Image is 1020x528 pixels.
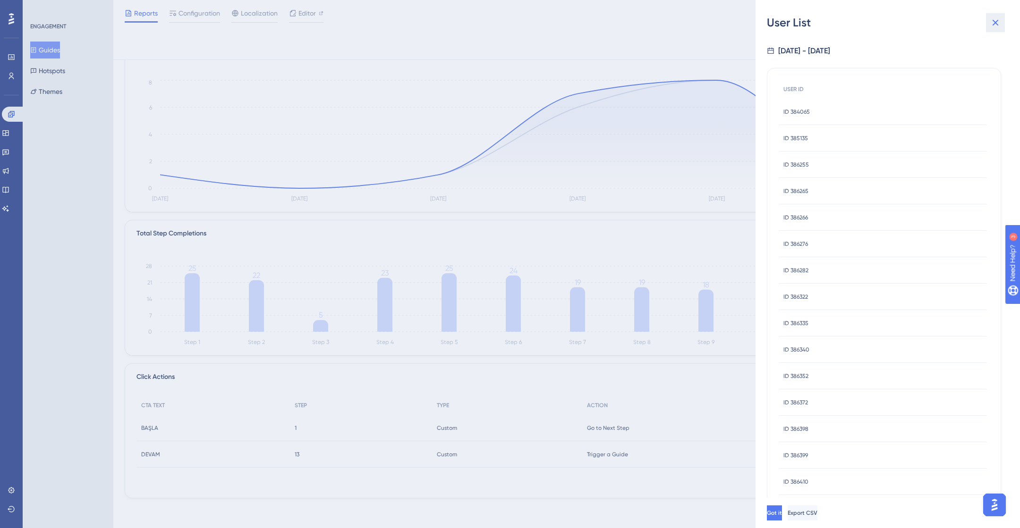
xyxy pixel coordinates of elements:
span: ID 386340 [783,346,809,353]
div: User List [767,15,1009,30]
span: USER ID [783,85,804,93]
span: ID 386335 [783,319,808,327]
span: ID 385135 [783,134,808,142]
span: ID 386410 [783,478,808,486]
span: ID 386322 [783,293,808,301]
button: Got it [767,505,782,520]
span: ID 384065 [783,108,810,116]
iframe: UserGuiding AI Assistant Launcher [980,491,1009,519]
span: ID 386255 [783,161,809,168]
span: ID 386399 [783,452,808,459]
span: ID 386352 [783,372,808,380]
span: ID 386266 [783,214,808,221]
span: ID 386265 [783,187,808,195]
div: 3 [66,5,68,12]
span: Need Help? [22,2,59,14]
span: Export CSV [788,509,817,517]
span: ID 386282 [783,267,808,274]
button: Export CSV [788,505,817,520]
span: Got it [767,509,782,517]
span: ID 386372 [783,399,808,406]
div: [DATE] - [DATE] [778,45,830,57]
span: ID 386276 [783,240,808,248]
span: ID 386398 [783,425,808,433]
